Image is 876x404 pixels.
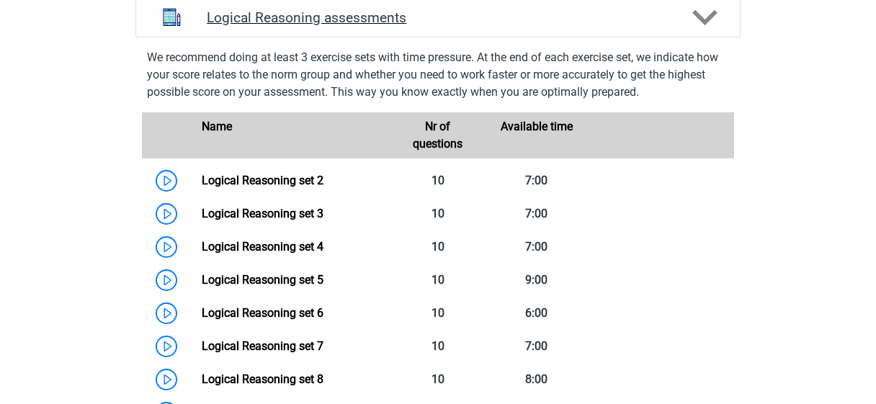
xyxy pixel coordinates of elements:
div: Available time [487,118,586,153]
a: Logical Reasoning set 3 [202,207,323,220]
p: We recommend doing at least 3 exercise sets with time pressure. At the end of each exercise set, ... [147,49,729,101]
a: Logical Reasoning set 7 [202,339,323,353]
div: Nr of questions [388,118,487,153]
h4: Logical Reasoning assessments [207,9,669,26]
div: Name [191,118,388,153]
a: Logical Reasoning set 5 [202,273,323,287]
a: Logical Reasoning set 2 [202,174,323,187]
a: Logical Reasoning set 4 [202,240,323,253]
a: Logical Reasoning set 8 [202,372,323,386]
a: Logical Reasoning set 6 [202,306,323,320]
